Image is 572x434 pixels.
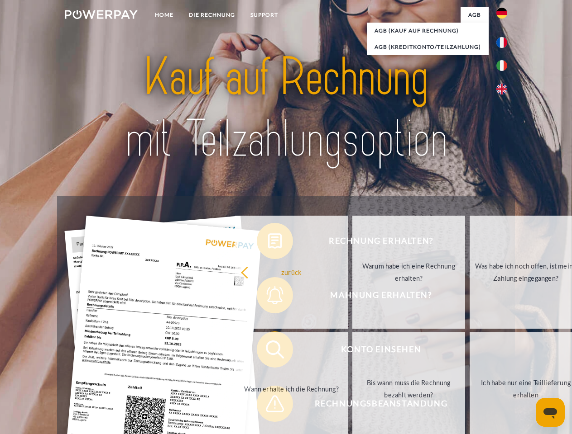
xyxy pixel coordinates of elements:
img: fr [496,37,507,48]
img: title-powerpay_de.svg [87,43,485,173]
a: agb [461,7,489,23]
a: SUPPORT [243,7,286,23]
img: de [496,8,507,19]
a: AGB (Kreditkonto/Teilzahlung) [367,39,489,55]
img: en [496,84,507,94]
div: zurück [240,266,342,278]
a: DIE RECHNUNG [181,7,243,23]
a: AGB (Kauf auf Rechnung) [367,23,489,39]
div: Bis wann muss die Rechnung bezahlt werden? [358,377,460,401]
div: Wann erhalte ich die Rechnung? [240,382,342,395]
div: Warum habe ich eine Rechnung erhalten? [358,260,460,284]
img: it [496,60,507,71]
iframe: Schaltfläche zum Öffnen des Messaging-Fensters [536,398,565,427]
img: logo-powerpay-white.svg [65,10,138,19]
a: Home [147,7,181,23]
